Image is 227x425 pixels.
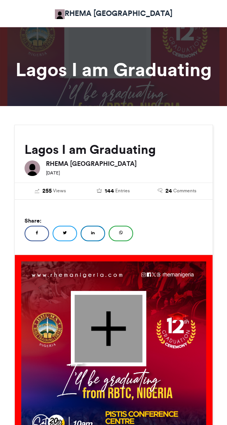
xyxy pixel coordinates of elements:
[55,8,172,19] a: RHEMA [GEOGRAPHIC_DATA]
[115,187,130,194] span: Entries
[173,187,196,194] span: Comments
[14,60,213,79] h1: Lagos I am Graduating
[25,216,203,226] h5: Share:
[105,187,114,195] span: 144
[165,187,172,195] span: 24
[25,143,203,157] h2: Lagos I am Graduating
[46,170,60,176] small: [DATE]
[55,9,65,19] img: RHEMA NIGERIA
[25,187,76,195] a: 255 Views
[25,160,40,176] img: RHEMA NIGERIA
[46,160,203,167] h6: RHEMA [GEOGRAPHIC_DATA]
[53,187,66,194] span: Views
[88,187,139,195] a: 144 Entries
[42,187,52,195] span: 255
[151,187,203,195] a: 24 Comments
